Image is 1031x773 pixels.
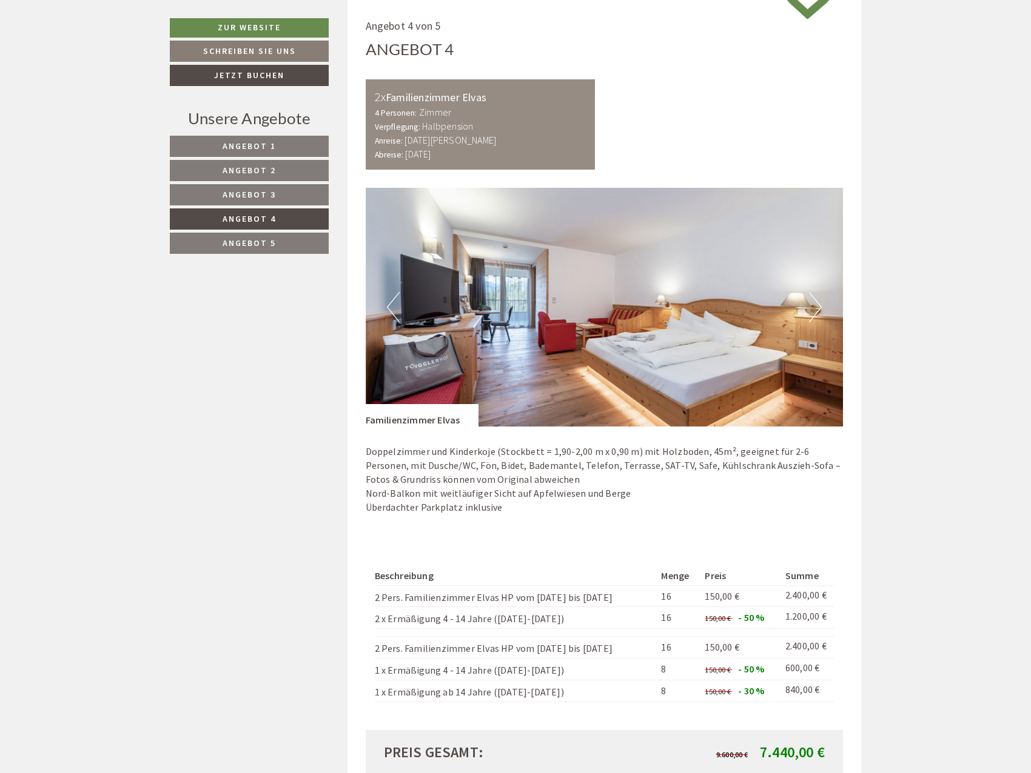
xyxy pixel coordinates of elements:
b: Zimmer [419,106,451,118]
td: 1.200,00 € [781,607,834,629]
small: 4 Personen: [375,108,417,118]
small: Anreise: [375,136,403,146]
td: 16 [656,637,700,659]
td: 2 x Ermäßigung 4 - 14 Jahre ([DATE]-[DATE]) [375,607,657,629]
span: 150,00 € [705,687,731,696]
span: 150,00 € [705,665,731,674]
div: Angebot 4 [366,38,454,61]
th: Menge [656,566,700,585]
td: 1 x Ermäßigung ab 14 Jahre ([DATE]-[DATE]) [375,680,657,702]
span: 150,00 € [705,590,739,602]
div: Preis gesamt: [375,742,605,763]
span: Angebot 1 [223,141,276,151]
span: - 30 % [738,685,764,697]
b: [DATE][PERSON_NAME] [405,134,496,146]
th: Beschreibung [375,566,657,585]
span: 9.600,00 € [716,750,748,759]
button: Senden [405,319,478,340]
span: - 50 % [738,611,764,623]
div: Sie [286,36,459,45]
small: Verpflegung: [375,122,420,132]
td: 16 [656,585,700,607]
div: Familienzimmer Elvas [375,88,586,106]
button: Previous [387,292,400,322]
td: 2 Pers. Familienzimmer Elvas HP vom [DATE] bis [DATE] [375,585,657,607]
td: 2 Pers. Familienzimmer Elvas HP vom [DATE] bis [DATE] [375,637,657,659]
th: Summe [781,566,834,585]
span: Angebot 5 [223,237,276,248]
td: 1 x Ermäßigung 4 - 14 Jahre ([DATE]-[DATE]) [375,659,657,680]
span: 7.440,00 € [760,743,825,761]
td: 8 [656,680,700,702]
span: Angebot 4 von 5 [366,19,441,33]
td: 840,00 € [781,680,834,702]
td: 600,00 € [781,659,834,680]
span: Angebot 4 [223,213,276,224]
a: Zur Website [170,18,329,38]
th: Preis [700,566,780,585]
td: 8 [656,659,700,680]
div: Guten Tag, wie können wir Ihnen helfen? [280,33,468,70]
small: 08:59 [286,59,459,68]
td: 16 [656,607,700,629]
span: Angebot 3 [223,189,276,200]
span: 150,00 € [705,641,739,653]
b: [DATE] [405,148,431,160]
div: Unsere Angebote [170,107,329,130]
td: 2.400,00 € [781,637,834,659]
td: 2.400,00 € [781,585,834,607]
span: - 50 % [738,663,764,675]
b: 2x [375,89,386,104]
a: Schreiben Sie uns [170,41,329,62]
div: [DATE] [217,10,261,30]
div: Familienzimmer Elvas [366,404,479,427]
span: 150,00 € [705,614,731,623]
p: Doppelzimmer und Kinderkoje (Stockbett = 1,90-2,00 m x 0,90 m) mit Holzboden, 45m², geeignet für ... [366,445,844,514]
button: Next [809,292,822,322]
a: Jetzt buchen [170,65,329,86]
small: Abreise: [375,150,404,160]
span: Angebot 2 [223,165,276,176]
img: image [366,188,844,426]
b: Halbpension [422,120,473,132]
